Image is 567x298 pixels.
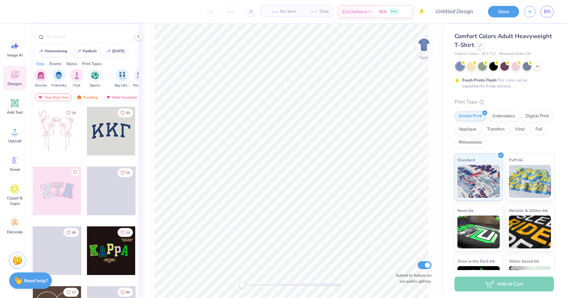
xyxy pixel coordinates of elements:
div: Screen Print [454,111,486,121]
button: filter button [52,69,66,88]
div: homecoming [45,49,67,53]
img: Parent's Weekend Image [137,72,144,79]
button: homecoming [34,46,70,56]
div: Transfers [483,125,509,134]
span: Standard [457,156,475,163]
div: Print Types [82,61,102,67]
img: trend_line.gif [76,49,81,53]
div: football [83,49,97,53]
img: Back [417,38,430,51]
label: Submit to feature on our public gallery. [392,272,431,284]
img: Standard [457,165,500,198]
button: Like [117,228,133,237]
div: halloween [112,49,125,53]
span: Metallic & Glitter Ink [509,207,548,214]
div: filter for Sorority [34,69,47,88]
input: Untitled Design [430,5,478,18]
img: trend_line.gif [38,49,43,53]
span: Designs [8,81,22,86]
span: Glow in the Dark Ink [457,258,495,264]
img: most_fav.gif [106,95,111,100]
button: Like [117,168,133,177]
div: Accessibility label [239,282,245,288]
div: Styles [66,61,77,67]
a: BN [540,6,554,17]
div: Foil [531,125,547,134]
input: Try "Alpha" [45,34,129,40]
span: 14 [126,171,130,174]
span: Fraternity [52,83,66,88]
img: Big Little Reveal Image [119,72,126,79]
span: Est. Delivery [342,8,367,15]
button: filter button [133,69,148,88]
div: Trending [73,93,101,101]
button: Like [63,108,79,117]
img: most_fav.gif [38,95,43,100]
div: Most Favorited [103,93,140,101]
span: Sports [90,83,100,88]
span: Water based Ink [509,258,539,264]
span: Total [319,8,329,15]
div: filter for Fraternity [52,69,66,88]
div: filter for Club [70,69,83,88]
span: Greek [10,167,20,172]
input: – – [218,6,243,17]
span: 15 [72,111,76,115]
img: Metallic & Glitter Ink [509,216,551,248]
img: Puff Ink [509,165,551,198]
span: Neon Ink [457,207,473,214]
div: Print Type [454,98,554,106]
img: Neon Ink [457,216,500,248]
span: – – [304,8,317,15]
img: Fraternity Image [55,72,62,79]
img: Club Image [73,72,80,79]
span: Big Little Reveal [115,83,130,88]
button: filter button [70,69,83,88]
div: Embroidery [488,111,519,121]
span: BN [544,8,551,15]
span: Free [391,9,397,14]
div: Rhinestones [454,138,486,148]
button: Like [117,288,133,297]
img: Sorority Image [37,72,45,79]
span: 33 [126,111,130,115]
button: Save [488,6,519,17]
div: filter for Sports [88,69,101,88]
div: filter for Parent's Weekend [133,69,148,88]
div: This color can be expedited for 5 day delivery. [462,77,543,89]
button: filter button [34,69,47,88]
span: Comfort Colors [454,51,479,57]
span: Minimum Order: 24 + [499,51,532,57]
strong: Fresh Prints Flash: [462,78,497,83]
div: filter for Big Little Reveal [115,69,130,88]
button: Like [117,108,133,117]
button: filter button [88,69,101,88]
div: Vinyl [511,125,529,134]
span: N/A [379,8,387,15]
img: trend_line.gif [106,49,111,53]
span: Parent's Weekend [133,83,148,88]
span: # C1717 [482,51,496,57]
span: Club [73,83,80,88]
span: Upload [8,138,21,144]
span: – – [265,8,278,15]
span: 84 [126,291,130,294]
span: 14 [126,231,130,234]
button: football [73,46,100,56]
img: trending.gif [76,95,82,100]
div: Events [50,61,61,67]
div: Orgs [36,61,45,67]
button: Like [71,168,79,176]
div: Your Org's Fav [35,93,72,101]
span: Sorority [35,83,47,88]
span: Puff Ink [509,156,523,163]
span: Comfort Colors Adult Heavyweight T-Shirt [454,32,552,49]
div: Back [420,55,428,60]
span: Image AI [7,53,23,58]
div: Digital Print [521,111,553,121]
img: Sports Image [91,72,99,79]
div: Applique [454,125,481,134]
button: [DATE] [102,46,128,56]
span: Per Item [280,8,296,15]
span: Add Text [7,110,23,115]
